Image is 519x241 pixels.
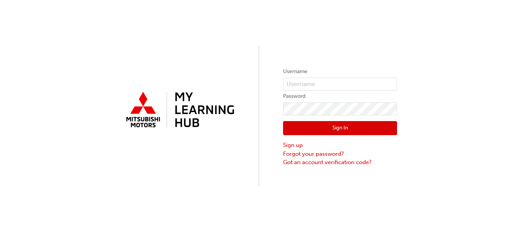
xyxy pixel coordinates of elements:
[283,141,397,150] a: Sign up
[283,158,397,167] a: Got an account verification code?
[122,89,236,132] img: mmal
[283,121,397,136] button: Sign In
[283,92,397,101] label: Password
[283,78,397,91] input: Username
[283,150,397,158] a: Forgot your password?
[283,67,397,76] label: Username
